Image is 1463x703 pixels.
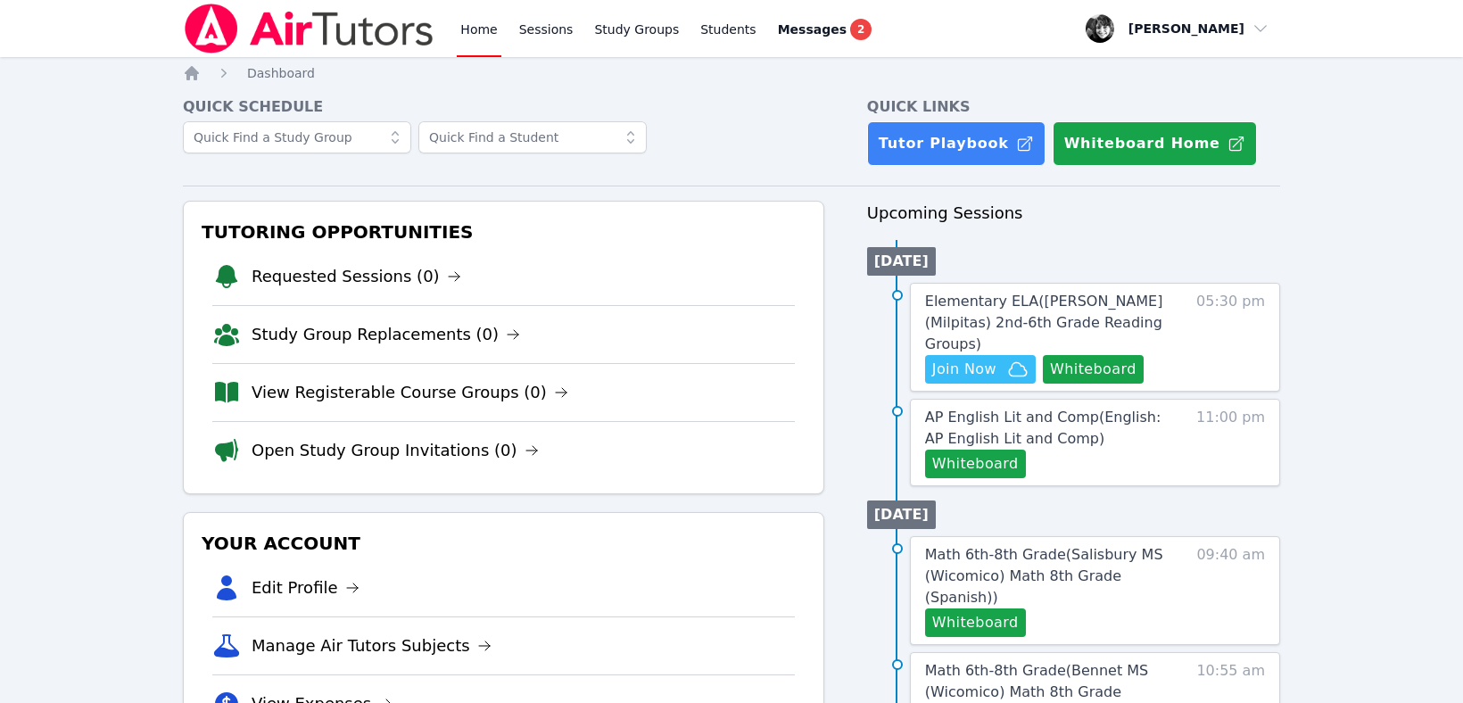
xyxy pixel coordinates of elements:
[1196,407,1265,478] span: 11:00 pm
[867,247,936,276] li: [DATE]
[925,544,1180,608] a: Math 6th-8th Grade(Salisbury MS (Wicomico) Math 8th Grade (Spanish))
[925,355,1036,384] button: Join Now
[925,291,1180,355] a: Elementary ELA([PERSON_NAME] (Milpitas) 2nd-6th Grade Reading Groups)
[932,359,996,380] span: Join Now
[418,121,647,153] input: Quick Find a Student
[867,201,1280,226] h3: Upcoming Sessions
[1196,291,1265,384] span: 05:30 pm
[867,96,1280,118] h4: Quick Links
[183,96,824,118] h4: Quick Schedule
[183,121,411,153] input: Quick Find a Study Group
[252,438,539,463] a: Open Study Group Invitations (0)
[252,264,461,289] a: Requested Sessions (0)
[198,527,809,559] h3: Your Account
[1053,121,1257,166] button: Whiteboard Home
[850,19,872,40] span: 2
[183,64,1280,82] nav: Breadcrumb
[925,450,1026,478] button: Whiteboard
[925,293,1163,352] span: Elementary ELA ( [PERSON_NAME] (Milpitas) 2nd-6th Grade Reading Groups )
[252,633,492,658] a: Manage Air Tutors Subjects
[778,21,847,38] span: Messages
[1196,544,1265,637] span: 09:40 am
[1043,355,1144,384] button: Whiteboard
[867,500,936,529] li: [DATE]
[925,407,1180,450] a: AP English Lit and Comp(English: AP English Lit and Comp)
[252,575,360,600] a: Edit Profile
[198,216,809,248] h3: Tutoring Opportunities
[925,409,1161,447] span: AP English Lit and Comp ( English: AP English Lit and Comp )
[247,64,315,82] a: Dashboard
[252,380,568,405] a: View Registerable Course Groups (0)
[252,322,520,347] a: Study Group Replacements (0)
[925,608,1026,637] button: Whiteboard
[183,4,435,54] img: Air Tutors
[925,546,1163,606] span: Math 6th-8th Grade ( Salisbury MS (Wicomico) Math 8th Grade (Spanish) )
[867,121,1046,166] a: Tutor Playbook
[247,66,315,80] span: Dashboard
